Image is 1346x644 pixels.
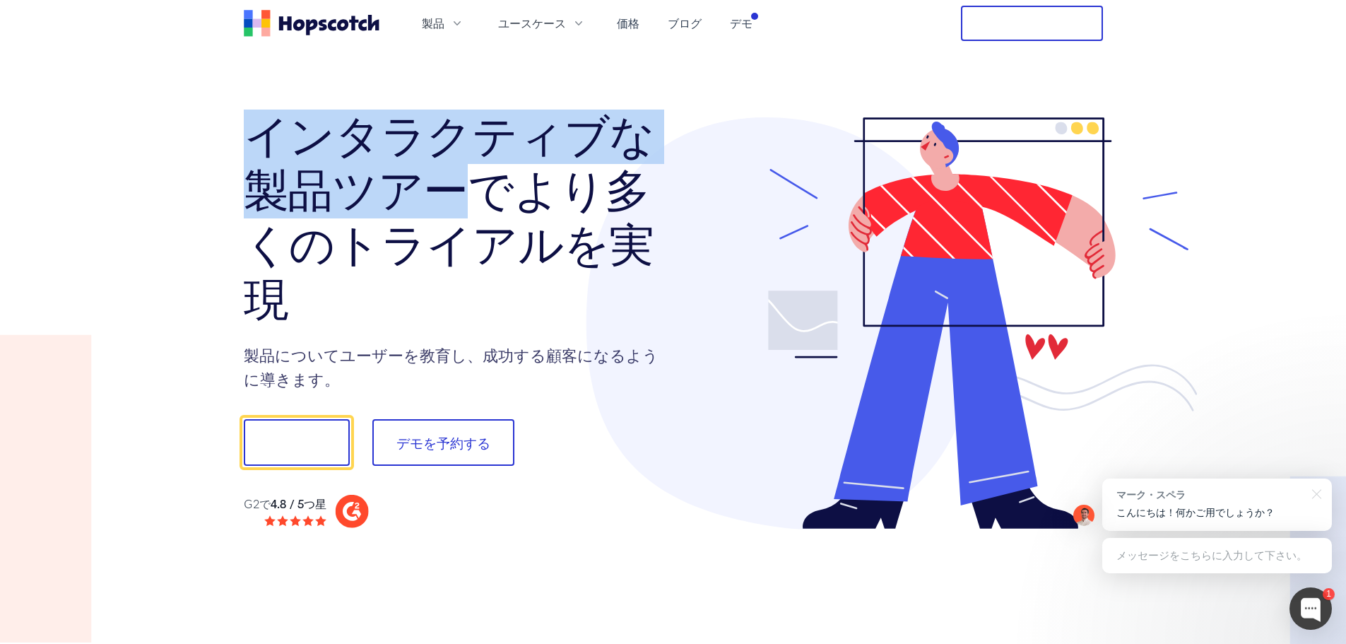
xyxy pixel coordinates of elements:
a: 家 [244,10,379,37]
button: 無料トライアル [961,6,1103,41]
a: 価格 [611,11,645,35]
font: ユースケース [498,14,566,30]
font: ブログ [668,14,702,30]
font: 価格 [617,14,639,30]
font: 4.8 / 5つ星 [271,495,326,511]
font: こんにちは！何かご用でしょうか？ [1116,507,1275,518]
button: ユースケース [490,11,594,35]
font: インタラクティブな製品ツアーでより多くのトライアルを実現 [244,110,655,325]
font: 製品 [422,14,444,30]
a: デモ [724,11,758,35]
font: 無料トライアル [985,13,1079,33]
font: メッセージをこちらに入力して下さい。 [1116,549,1307,561]
img: マーク・スペラ [1073,505,1094,526]
font: デモ [730,14,752,30]
font: G2で [244,495,271,511]
font: マーク・スペラ [1116,490,1186,500]
a: ブログ [662,11,707,35]
button: デモを予約する [372,419,514,466]
button: 製品 [413,11,473,35]
font: 1 [1326,589,1331,599]
button: 見せて！ [244,419,350,466]
font: 製品についてユーザーを教育し、成功する顧客になるように導きます。 [244,342,659,390]
font: デモを予約する [396,432,490,452]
